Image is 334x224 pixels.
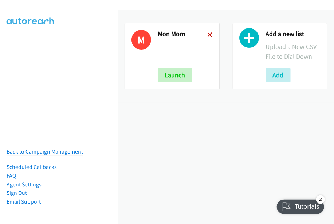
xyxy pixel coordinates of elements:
a: Sign Out [7,189,27,196]
p: Upload a New CSV File to Dial Down [266,42,321,61]
a: Email Support [7,198,41,205]
h2: Mon Morn [158,30,208,38]
button: Add [266,68,291,82]
iframe: Checklist [272,192,329,219]
button: Launch [158,68,192,82]
h1: M [131,30,151,50]
a: Scheduled Callbacks [7,163,57,170]
a: FAQ [7,172,16,179]
h2: Add a new list [266,30,321,38]
a: Back to Campaign Management [7,148,83,155]
a: Agent Settings [7,181,42,188]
